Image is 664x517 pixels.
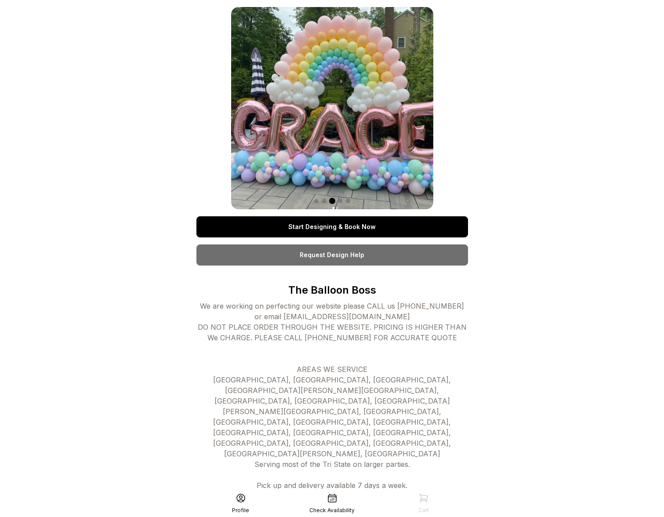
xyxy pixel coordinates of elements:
[309,507,355,514] div: Check Availability
[232,507,249,514] div: Profile
[196,283,468,297] p: The Balloon Boss
[196,244,468,266] a: Request Design Help
[418,507,429,514] div: Cart
[196,216,468,237] a: Start Designing & Book Now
